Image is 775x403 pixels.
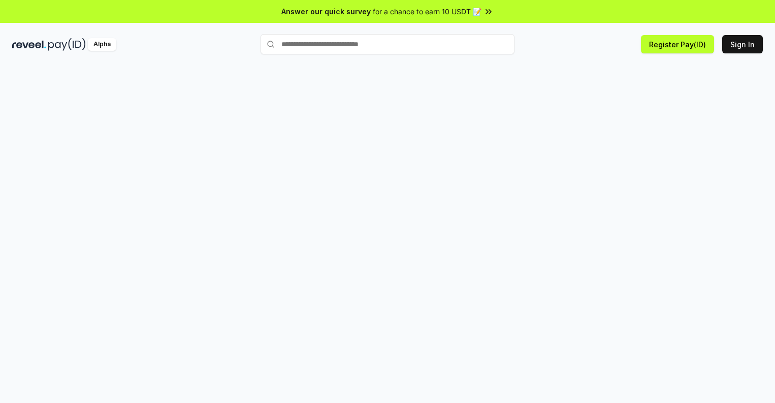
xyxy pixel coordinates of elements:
[722,35,763,53] button: Sign In
[12,38,46,51] img: reveel_dark
[281,6,371,17] span: Answer our quick survey
[88,38,116,51] div: Alpha
[641,35,714,53] button: Register Pay(ID)
[48,38,86,51] img: pay_id
[373,6,481,17] span: for a chance to earn 10 USDT 📝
